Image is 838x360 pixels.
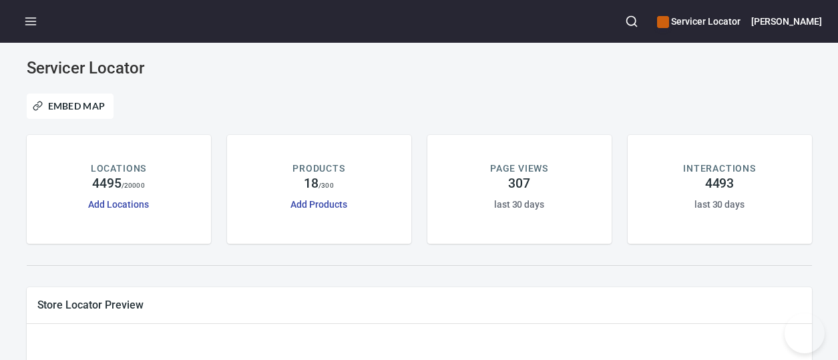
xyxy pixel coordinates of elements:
[490,162,548,176] p: PAGE VIEWS
[304,176,319,192] h4: 18
[290,199,347,210] a: Add Products
[319,180,333,190] p: / 300
[694,197,745,212] h6: last 30 days
[92,176,122,192] h4: 4495
[88,199,148,210] a: Add Locations
[27,59,278,77] h3: Servicer Locator
[292,162,345,176] p: PRODUCTS
[657,14,740,29] h6: Servicer Locator
[705,176,735,192] h4: 4493
[751,14,822,29] h6: [PERSON_NAME]
[91,162,146,176] p: LOCATIONS
[657,16,669,28] button: color-CE600E
[35,98,106,114] span: Embed Map
[37,298,801,312] span: Store Locator Preview
[508,176,530,192] h4: 307
[494,197,544,212] h6: last 30 days
[683,162,756,176] p: INTERACTIONS
[657,7,740,36] div: Manage your apps
[27,94,114,119] button: Embed Map
[122,180,145,190] p: / 20000
[617,7,646,36] button: Search
[785,313,825,353] iframe: Help Scout Beacon - Open
[751,7,822,36] button: [PERSON_NAME]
